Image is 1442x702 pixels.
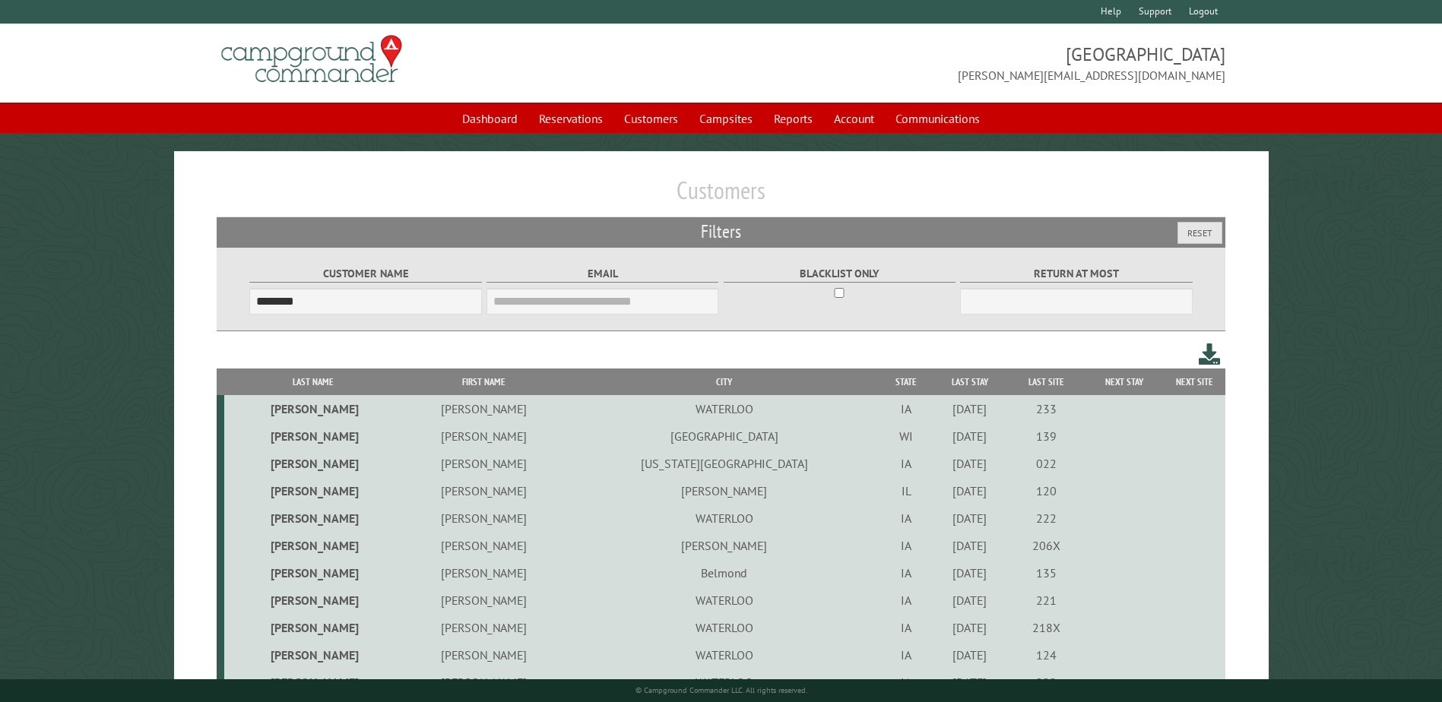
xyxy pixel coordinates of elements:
[933,538,1006,553] div: [DATE]
[567,504,882,532] td: WATERLOO
[224,368,401,395] th: Last Name
[401,641,567,669] td: [PERSON_NAME]
[635,685,807,695] small: © Campground Commander LLC. All rights reserved.
[690,104,762,133] a: Campsites
[1008,532,1084,559] td: 206X
[1008,669,1084,696] td: 222
[931,368,1009,395] th: Last Stay
[1008,587,1084,614] td: 221
[567,422,882,450] td: [GEOGRAPHIC_DATA]
[933,511,1006,526] div: [DATE]
[882,614,931,641] td: IA
[1008,395,1084,422] td: 233
[530,104,612,133] a: Reservations
[224,587,401,614] td: [PERSON_NAME]
[224,422,401,450] td: [PERSON_NAME]
[401,422,567,450] td: [PERSON_NAME]
[567,641,882,669] td: WATERLOO
[933,401,1006,416] div: [DATE]
[933,647,1006,662] div: [DATE]
[401,559,567,587] td: [PERSON_NAME]
[615,104,687,133] a: Customers
[401,450,567,477] td: [PERSON_NAME]
[217,30,407,89] img: Campground Commander
[1008,368,1084,395] th: Last Site
[224,532,401,559] td: [PERSON_NAME]
[453,104,527,133] a: Dashboard
[224,641,401,669] td: [PERSON_NAME]
[567,614,882,641] td: WATERLOO
[933,593,1006,608] div: [DATE]
[224,504,401,532] td: [PERSON_NAME]
[933,483,1006,498] div: [DATE]
[401,395,567,422] td: [PERSON_NAME]
[249,265,481,283] label: Customer Name
[567,559,882,587] td: Belmond
[401,669,567,696] td: [PERSON_NAME]
[724,265,956,283] label: Blacklist only
[882,368,931,395] th: State
[933,620,1006,635] div: [DATE]
[933,456,1006,471] div: [DATE]
[1008,450,1084,477] td: 022
[933,675,1006,690] div: [DATE]
[933,428,1006,444] div: [DATE]
[933,565,1006,580] div: [DATE]
[224,450,401,477] td: [PERSON_NAME]
[1177,222,1222,244] button: Reset
[401,477,567,504] td: [PERSON_NAME]
[882,641,931,669] td: IA
[882,450,931,477] td: IA
[882,669,931,696] td: IA
[882,422,931,450] td: WI
[567,669,882,696] td: WATERLOO
[217,175,1225,217] h1: Customers
[1008,614,1084,641] td: 218X
[882,504,931,532] td: IA
[882,532,931,559] td: IA
[721,42,1225,84] span: [GEOGRAPHIC_DATA] [PERSON_NAME][EMAIL_ADDRESS][DOMAIN_NAME]
[1199,340,1221,368] a: Download this customer list (.csv)
[401,614,567,641] td: [PERSON_NAME]
[567,532,882,559] td: [PERSON_NAME]
[401,504,567,532] td: [PERSON_NAME]
[401,532,567,559] td: [PERSON_NAME]
[224,669,401,696] td: [PERSON_NAME]
[567,395,882,422] td: WATERLOO
[1008,477,1084,504] td: 120
[960,265,1192,283] label: Return at most
[1084,368,1164,395] th: Next Stay
[882,395,931,422] td: IA
[882,477,931,504] td: IL
[1165,368,1225,395] th: Next Site
[224,395,401,422] td: [PERSON_NAME]
[224,559,401,587] td: [PERSON_NAME]
[1008,504,1084,532] td: 222
[486,265,718,283] label: Email
[224,614,401,641] td: [PERSON_NAME]
[567,450,882,477] td: [US_STATE][GEOGRAPHIC_DATA]
[765,104,822,133] a: Reports
[567,368,882,395] th: City
[882,559,931,587] td: IA
[1008,559,1084,587] td: 135
[1008,422,1084,450] td: 139
[401,587,567,614] td: [PERSON_NAME]
[217,217,1225,246] h2: Filters
[886,104,989,133] a: Communications
[224,477,401,504] td: [PERSON_NAME]
[1008,641,1084,669] td: 124
[401,368,567,395] th: First Name
[825,104,883,133] a: Account
[567,477,882,504] td: [PERSON_NAME]
[882,587,931,614] td: IA
[567,587,882,614] td: WATERLOO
